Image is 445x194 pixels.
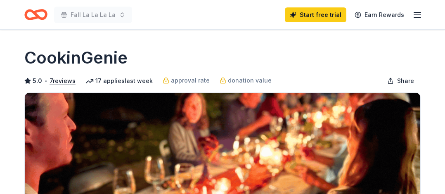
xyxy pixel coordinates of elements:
button: Share [381,73,421,89]
span: approval rate [171,76,210,85]
span: • [45,78,47,84]
a: Start free trial [285,7,346,22]
button: 7reviews [50,76,76,86]
button: Fall La La La La [54,7,132,23]
a: donation value [220,76,272,85]
a: Earn Rewards [350,7,409,22]
span: Fall La La La La [71,10,116,20]
span: 5.0 [33,76,42,86]
h1: CookinGenie [24,46,128,69]
a: Home [24,5,47,24]
span: Share [397,76,414,86]
a: approval rate [163,76,210,85]
span: donation value [228,76,272,85]
div: 17 applies last week [85,76,153,86]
